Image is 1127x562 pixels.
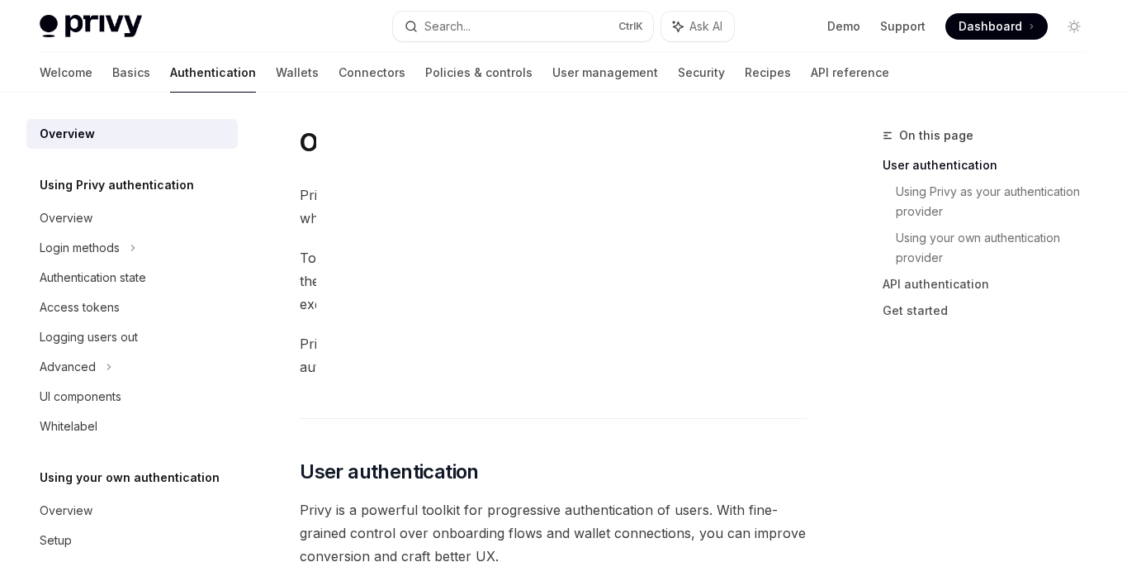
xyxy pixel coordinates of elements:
button: Ask AI [661,12,734,41]
a: API authentication [883,271,1101,298]
span: Ctrl K [618,20,643,33]
h1: Overview [300,127,411,157]
div: Search... [424,17,471,36]
div: Overview [40,208,92,228]
img: light logo [40,15,142,38]
h5: Using Privy authentication [40,175,194,195]
div: UI components [40,387,121,407]
img: blank image [316,83,812,413]
a: Setup [26,526,238,555]
div: Login methods [40,238,120,258]
a: Basics [112,53,150,93]
h5: Using your own authentication [40,468,220,488]
a: Overview [26,119,238,149]
span: Privy supports both and for authenticating access to wallets. [300,332,807,379]
span: User authentication [300,459,479,485]
div: Overview [40,501,92,521]
a: User management [552,53,658,93]
a: Security [678,53,725,93]
a: User authentication [883,152,1101,179]
a: Support [880,18,926,35]
a: Whitelabel [26,412,238,441]
span: Dashboard [959,18,1022,35]
a: Dashboard [945,13,1048,40]
a: Using your own authentication provider [896,225,1101,271]
button: Search...CtrlK [393,12,652,41]
span: On this page [899,126,973,145]
a: Policies & controls [425,53,533,93]
a: Authentication state [26,263,238,293]
a: Logging users out [26,322,238,352]
a: UI components [26,382,238,412]
button: Toggle dark mode [1061,13,1087,40]
div: Overview [40,124,95,144]
div: Access tokens [40,298,120,317]
a: Overview [26,203,238,233]
div: Whitelabel [40,417,97,436]
div: Authentication state [40,268,146,288]
a: API reference [811,53,889,93]
div: Setup [40,531,72,550]
div: Logging users out [40,327,138,347]
span: Privy’s wallet system supports granular controls on who can access wallets and what actions diffe... [300,183,807,230]
a: Demo [827,18,860,35]
a: Welcome [40,53,92,93]
a: Wallets [276,53,319,93]
span: Ask AI [689,18,722,35]
span: To enforce these controls, [PERSON_NAME]’s API must verify the identity of the party requesting a... [300,246,807,316]
a: Recipes [745,53,791,93]
div: Advanced [40,357,96,377]
a: Authentication [170,53,256,93]
a: Connectors [339,53,405,93]
a: Access tokens [26,293,238,322]
a: Get started [883,298,1101,324]
a: Overview [26,496,238,526]
a: Using Privy as your authentication provider [896,179,1101,225]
